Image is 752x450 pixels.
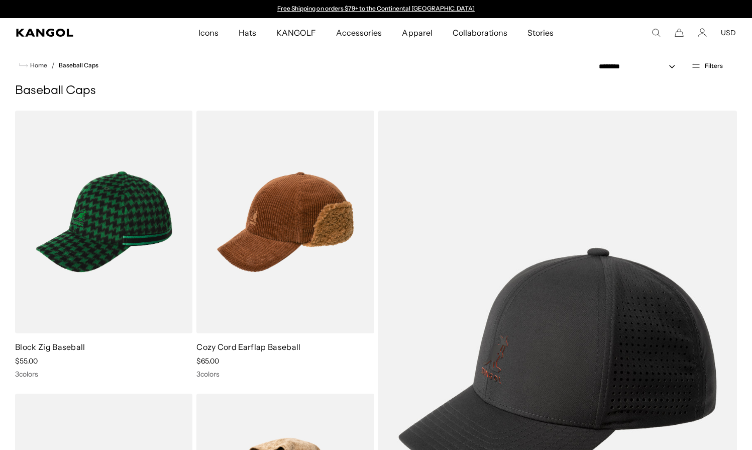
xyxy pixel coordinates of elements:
[16,29,131,37] a: Kangol
[652,28,661,37] summary: Search here
[239,18,256,47] span: Hats
[685,61,729,70] button: Open filters
[595,61,685,72] select: Sort by: Featured
[196,356,219,366] span: $65.00
[527,18,554,47] span: Stories
[705,62,723,69] span: Filters
[229,18,266,47] a: Hats
[273,5,480,13] div: Announcement
[453,18,507,47] span: Collaborations
[675,28,684,37] button: Cart
[188,18,229,47] a: Icons
[15,342,85,352] a: Block Zig Baseball
[392,18,442,47] a: Apparel
[277,5,475,12] a: Free Shipping on orders $79+ to the Continental [GEOGRAPHIC_DATA]
[196,111,374,333] img: Cozy Cord Earflap Baseball
[266,18,326,47] a: KANGOLF
[336,18,382,47] span: Accessories
[443,18,517,47] a: Collaborations
[196,342,300,352] a: Cozy Cord Earflap Baseball
[28,62,47,69] span: Home
[326,18,392,47] a: Accessories
[273,5,480,13] div: 1 of 2
[15,83,737,99] h1: Baseball Caps
[196,370,374,379] div: 3 colors
[721,28,736,37] button: USD
[19,61,47,70] a: Home
[198,18,219,47] span: Icons
[517,18,564,47] a: Stories
[698,28,707,37] a: Account
[59,62,98,69] a: Baseball Caps
[15,356,38,366] span: $55.00
[15,111,192,333] img: Block Zig Baseball
[15,370,192,379] div: 3 colors
[47,59,55,71] li: /
[273,5,480,13] slideshow-component: Announcement bar
[402,18,432,47] span: Apparel
[276,18,316,47] span: KANGOLF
